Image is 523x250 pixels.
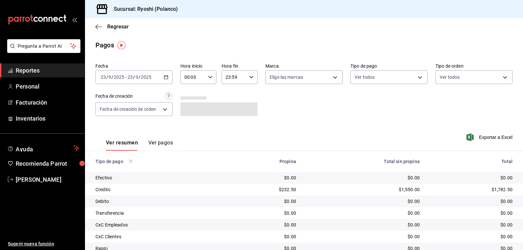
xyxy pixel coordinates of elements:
label: Tipo de orden [435,64,513,68]
span: / [139,75,141,80]
label: Hora fin [222,64,258,68]
span: - [125,75,127,80]
span: / [111,75,113,80]
input: -- [127,75,133,80]
div: $0.00 [430,175,513,181]
span: / [106,75,108,80]
h3: Sucursal: Ryoshi (Polanco) [109,5,178,13]
span: Ayuda [16,144,71,152]
div: $0.00 [307,210,420,216]
input: -- [135,75,139,80]
input: -- [100,75,106,80]
div: $0.00 [307,175,420,181]
span: Recomienda Parrot [16,159,79,168]
div: $0.00 [232,222,296,228]
div: Efectivo [95,175,222,181]
div: Propina [232,159,296,164]
button: Regresar [95,24,129,30]
span: Pregunta a Parrot AI [18,43,70,50]
div: CxC Clientes [95,233,222,240]
label: Marca [265,64,343,68]
span: Elige las marcas [270,74,303,80]
label: Tipo de pago [350,64,428,68]
div: $1,550.00 [307,186,420,193]
button: Exportar a Excel [468,133,513,141]
span: Ver todos [355,74,375,80]
span: Facturación [16,98,79,107]
button: open_drawer_menu [72,17,77,22]
div: $1,782.50 [430,186,513,193]
img: Tooltip marker [117,41,126,49]
div: navigation tabs [106,140,173,151]
input: ---- [113,75,125,80]
span: Inventarios [16,114,79,123]
div: Pagos [95,40,114,50]
div: Fecha de creación [95,93,133,100]
button: Ver resumen [106,140,138,151]
div: $0.00 [430,210,513,216]
span: Sugerir nueva función [8,241,79,247]
div: Transferencia [95,210,222,216]
span: Reportes [16,66,79,75]
div: $232.50 [232,186,296,193]
span: Regresar [107,24,129,30]
div: $0.00 [307,233,420,240]
span: Ver todos [440,74,460,80]
div: Tipo de pago [95,159,222,164]
div: CxC Empleados [95,222,222,228]
div: Total sin propina [307,159,420,164]
button: Ver pagos [148,140,173,151]
div: $0.00 [307,198,420,205]
input: -- [108,75,111,80]
a: Pregunta a Parrot AI [5,47,80,54]
span: Fecha de creación de orden [100,106,156,112]
svg: Los pagos realizados con Pay y otras terminales son montos brutos. [128,159,133,164]
div: Total [430,159,513,164]
div: $0.00 [307,222,420,228]
input: ---- [141,75,152,80]
div: Credito [95,186,222,193]
div: $0.00 [430,198,513,205]
div: $0.00 [232,175,296,181]
div: $0.00 [232,210,296,216]
span: Personal [16,82,79,91]
div: $0.00 [430,222,513,228]
label: Hora inicio [180,64,216,68]
span: / [133,75,135,80]
div: Debito [95,198,222,205]
label: Fecha [95,64,173,68]
span: [PERSON_NAME] [16,175,79,184]
button: Pregunta a Parrot AI [7,39,80,53]
div: $0.00 [232,233,296,240]
div: $0.00 [232,198,296,205]
div: $0.00 [430,233,513,240]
